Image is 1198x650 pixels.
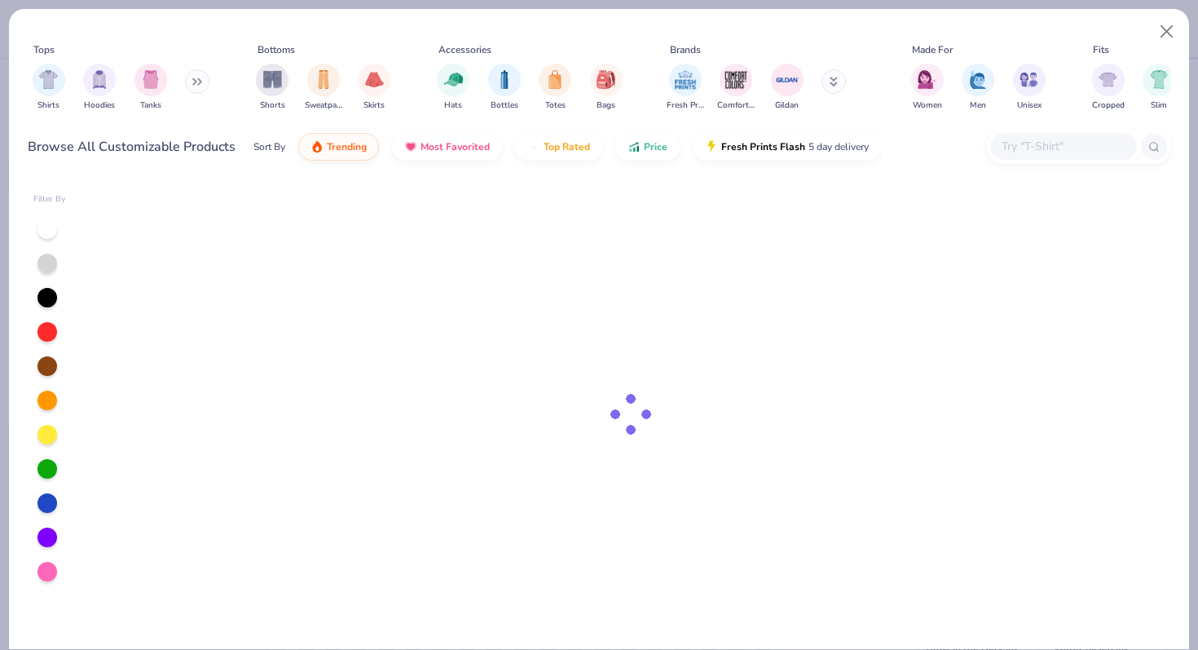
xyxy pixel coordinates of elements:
img: Cropped Image [1099,70,1117,89]
img: Shorts Image [263,70,282,89]
span: Comfort Colors [717,99,755,112]
img: Hoodies Image [90,70,108,89]
span: 5 day delivery [808,138,869,157]
span: Bags [597,99,615,112]
span: Slim [1151,99,1167,112]
div: filter for Tanks [134,64,167,112]
span: Skirts [363,99,385,112]
button: filter button [1092,64,1125,112]
button: Trending [298,133,379,161]
div: filter for Skirts [358,64,390,112]
div: filter for Fresh Prints [667,64,704,112]
div: filter for Hats [437,64,469,112]
img: trending.gif [311,140,324,153]
div: Brands [670,42,701,57]
button: filter button [437,64,469,112]
button: filter button [911,64,944,112]
div: filter for Sweatpants [305,64,342,112]
span: Tanks [140,99,161,112]
button: filter button [488,64,521,112]
div: filter for Shirts [33,64,65,112]
span: Men [970,99,986,112]
button: filter button [1013,64,1046,112]
div: filter for Slim [1143,64,1175,112]
img: Totes Image [546,70,564,89]
span: Bottles [491,99,518,112]
img: Slim Image [1150,70,1168,89]
div: filter for Bottles [488,64,521,112]
button: filter button [1143,64,1175,112]
button: filter button [134,64,167,112]
div: Made For [912,42,953,57]
button: Price [615,133,680,161]
img: TopRated.gif [527,140,540,153]
span: Gildan [775,99,799,112]
div: filter for Bags [590,64,623,112]
span: Most Favorited [421,140,490,153]
button: filter button [83,64,116,112]
img: most_fav.gif [404,140,417,153]
button: filter button [771,64,804,112]
div: Fits [1093,42,1109,57]
span: Top Rated [544,140,590,153]
button: Most Favorited [392,133,502,161]
img: Men Image [969,70,987,89]
span: Totes [545,99,566,112]
span: Sweatpants [305,99,342,112]
div: Filter By [33,193,66,206]
span: Shorts [260,99,285,112]
img: Gildan Image [775,68,799,92]
img: Women Image [918,70,936,89]
div: filter for Cropped [1092,64,1125,112]
div: filter for Totes [539,64,571,112]
img: Sweatpants Image [315,70,333,89]
div: filter for Gildan [771,64,804,112]
input: Try "T-Shirt" [1000,137,1125,156]
div: filter for Women [911,64,944,112]
button: filter button [33,64,65,112]
div: Tops [33,42,55,57]
button: filter button [358,64,390,112]
img: Unisex Image [1020,70,1038,89]
span: Trending [327,140,367,153]
div: filter for Comfort Colors [717,64,755,112]
span: Women [913,99,942,112]
button: filter button [590,64,623,112]
div: Sort By [253,139,285,154]
span: Shirts [37,99,59,112]
div: Browse All Customizable Products [28,137,236,157]
button: Fresh Prints Flash5 day delivery [693,133,881,161]
button: filter button [539,64,571,112]
button: filter button [667,64,704,112]
img: Bottles Image [495,70,513,89]
button: filter button [256,64,288,112]
span: Price [644,140,667,153]
div: Bottoms [258,42,295,57]
button: Close [1152,16,1183,47]
img: Shirts Image [39,70,58,89]
button: filter button [717,64,755,112]
span: Unisex [1017,99,1042,112]
div: Accessories [438,42,491,57]
div: filter for Shorts [256,64,288,112]
img: Hats Image [444,70,463,89]
img: flash.gif [705,140,718,153]
span: Fresh Prints [667,99,704,112]
button: Top Rated [515,133,602,161]
button: filter button [962,64,994,112]
div: filter for Hoodies [83,64,116,112]
img: Skirts Image [365,70,384,89]
div: filter for Unisex [1013,64,1046,112]
span: Hoodies [84,99,115,112]
span: Fresh Prints Flash [721,140,805,153]
img: Tanks Image [142,70,160,89]
div: filter for Men [962,64,994,112]
img: Comfort Colors Image [724,68,748,92]
span: Hats [444,99,462,112]
img: Fresh Prints Image [673,68,698,92]
img: Bags Image [597,70,614,89]
button: filter button [305,64,342,112]
span: Cropped [1092,99,1125,112]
